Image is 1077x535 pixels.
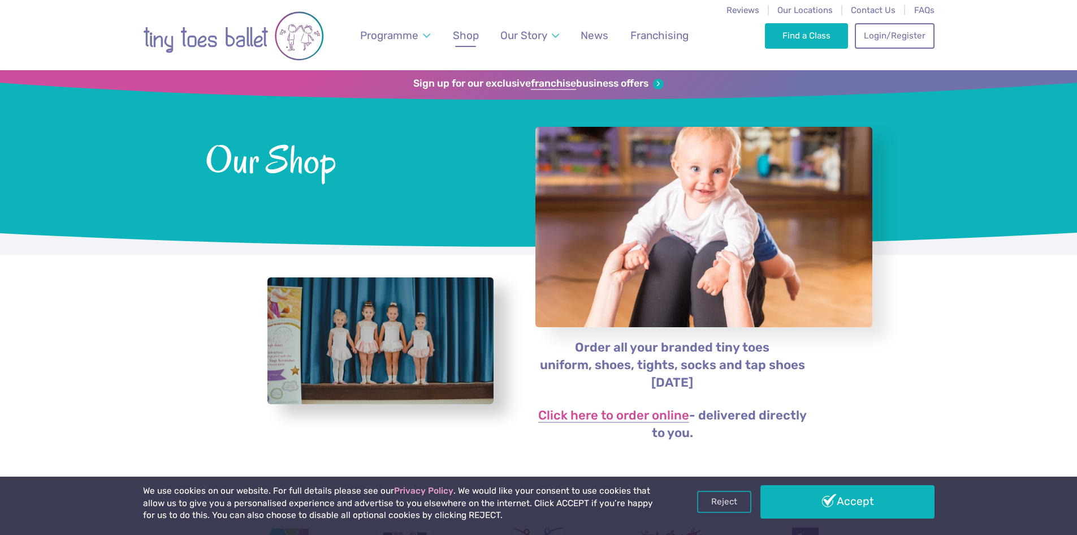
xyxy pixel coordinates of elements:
[697,491,751,512] a: Reject
[531,78,576,90] strong: franchise
[143,7,324,65] img: tiny toes ballet
[760,485,935,518] a: Accept
[354,22,435,49] a: Programme
[205,135,505,181] span: Our Shop
[413,78,664,90] a: Sign up for our exclusivefranchisebusiness offers
[630,29,689,42] span: Franchising
[581,29,608,42] span: News
[765,23,848,48] a: Find a Class
[267,277,494,405] a: View full-size image
[394,486,453,496] a: Privacy Policy
[453,29,479,42] span: Shop
[500,29,547,42] span: Our Story
[495,22,564,49] a: Our Story
[535,339,810,392] p: Order all your branded tiny toes uniform, shoes, tights, socks and tap shoes [DATE]
[625,22,694,49] a: Franchising
[360,29,418,42] span: Programme
[726,5,759,15] a: Reviews
[851,5,896,15] a: Contact Us
[447,22,484,49] a: Shop
[914,5,935,15] a: FAQs
[576,22,614,49] a: News
[538,409,689,423] a: Click here to order online
[535,407,810,442] p: - delivered directly to you.
[777,5,833,15] a: Our Locations
[143,485,658,522] p: We use cookies on our website. For full details please see our . We would like your consent to us...
[855,23,934,48] a: Login/Register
